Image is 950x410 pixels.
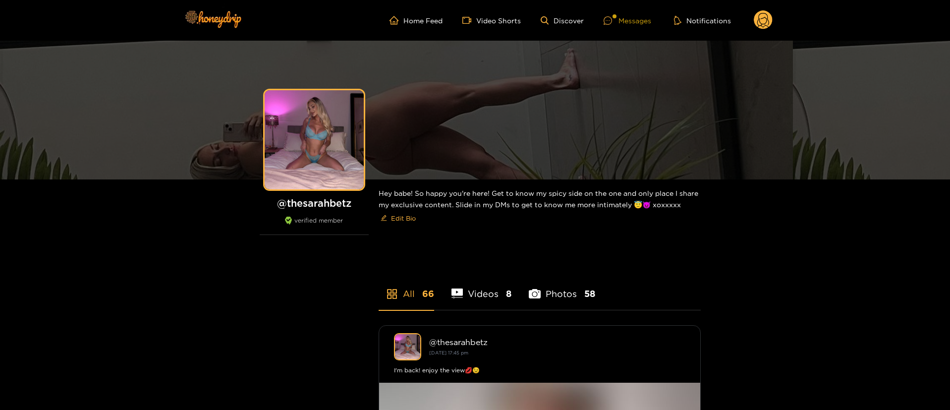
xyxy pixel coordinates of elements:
[394,365,685,375] div: I'm back! enjoy the view💋😉
[429,338,685,347] div: @ thesarahbetz
[451,265,512,310] li: Videos
[671,15,734,25] button: Notifications
[260,197,369,209] h1: @ thesarahbetz
[390,16,403,25] span: home
[379,210,418,226] button: editEdit Bio
[379,265,434,310] li: All
[541,16,584,25] a: Discover
[422,288,434,300] span: 66
[390,16,443,25] a: Home Feed
[584,288,595,300] span: 58
[394,333,421,360] img: thesarahbetz
[386,288,398,300] span: appstore
[260,217,369,235] div: verified member
[604,15,651,26] div: Messages
[462,16,521,25] a: Video Shorts
[462,16,476,25] span: video-camera
[381,215,387,222] span: edit
[506,288,511,300] span: 8
[429,350,468,355] small: [DATE] 17:45 pm
[379,179,701,234] div: Hey babe! So happy you're here! Get to know my spicy side on the one and only place I share my ex...
[391,213,416,223] span: Edit Bio
[529,265,595,310] li: Photos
